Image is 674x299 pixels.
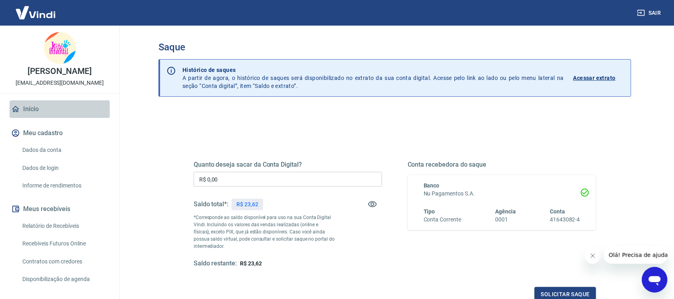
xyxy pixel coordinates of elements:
button: Meu cadastro [10,124,110,142]
h5: Quanto deseja sacar da Conta Digital? [194,161,382,169]
p: A partir de agora, o histórico de saques será disponibilizado no extrato da sua conta digital. Ac... [182,66,564,90]
a: Início [10,100,110,118]
p: Acessar extrato [573,74,616,82]
h5: Conta recebedora do saque [408,161,596,169]
a: Acessar extrato [573,66,624,90]
span: Banco [424,182,440,189]
span: R$ 23,62 [240,260,262,267]
p: Histórico de saques [182,66,564,74]
button: Sair [636,6,664,20]
a: Recebíveis Futuros Online [19,235,110,252]
img: Vindi [10,0,61,25]
h6: Conta Corrente [424,215,461,224]
img: 4467a6e4-a0c1-40c4-ae03-95c066a67785.jpeg [44,32,76,64]
a: Disponibilização de agenda [19,271,110,287]
span: Agência [496,208,516,215]
button: Meus recebíveis [10,200,110,218]
p: [PERSON_NAME] [28,67,91,76]
h5: Saldo restante: [194,259,237,268]
h5: Saldo total*: [194,200,228,208]
span: Tipo [424,208,435,215]
iframe: Mensagem da empresa [604,246,668,264]
h6: 41643082-4 [550,215,580,224]
span: Conta [550,208,565,215]
a: Informe de rendimentos [19,177,110,194]
a: Dados de login [19,160,110,176]
p: *Corresponde ao saldo disponível para uso na sua Conta Digital Vindi. Incluindo os valores das ve... [194,214,335,250]
h6: Nu Pagamentos S.A. [424,189,580,198]
h3: Saque [159,42,631,53]
a: Dados da conta [19,142,110,158]
h6: 0001 [496,215,516,224]
a: Contratos com credores [19,253,110,270]
p: [EMAIL_ADDRESS][DOMAIN_NAME] [16,79,104,87]
span: Olá! Precisa de ajuda? [5,6,67,12]
iframe: Fechar mensagem [585,248,601,264]
p: R$ 23,62 [236,200,258,209]
iframe: Botão para abrir a janela de mensagens [642,267,668,293]
a: Relatório de Recebíveis [19,218,110,234]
